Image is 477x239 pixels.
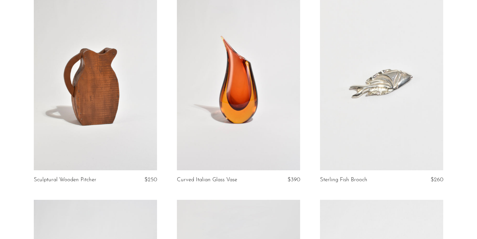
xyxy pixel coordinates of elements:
[177,177,237,183] a: Curved Italian Glass Vase
[34,177,96,183] a: Sculptural Wooden Pitcher
[288,177,300,183] span: $390
[431,177,443,183] span: $260
[320,177,367,183] a: Sterling Fish Brooch
[144,177,157,183] span: $250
